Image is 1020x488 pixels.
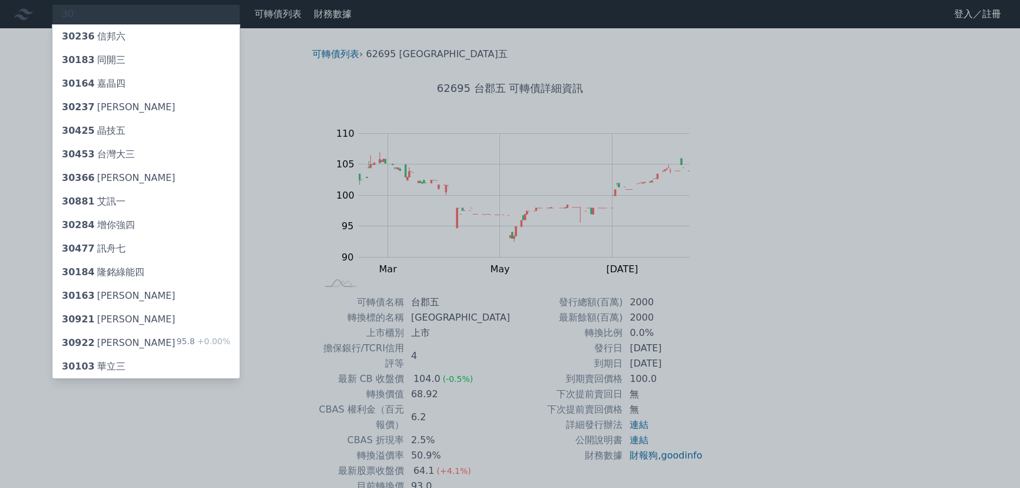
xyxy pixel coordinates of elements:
a: 30184隆銘綠能四 [52,261,240,284]
span: 30236 [62,31,95,42]
div: 晶技五 [62,124,125,138]
a: 30237[PERSON_NAME] [52,95,240,119]
a: 30922[PERSON_NAME] 95.8+0.00% [52,331,240,355]
div: [PERSON_NAME] [62,289,175,303]
span: 30922 [62,337,95,348]
a: 30425晶技五 [52,119,240,143]
a: 30103華立三 [52,355,240,378]
div: 艾訊一 [62,194,125,209]
span: 30366 [62,172,95,183]
div: [PERSON_NAME] [62,100,175,114]
span: 30184 [62,266,95,278]
span: 30921 [62,314,95,325]
a: 30366[PERSON_NAME] [52,166,240,190]
span: 30453 [62,149,95,160]
div: [PERSON_NAME] [62,336,175,350]
span: 30425 [62,125,95,136]
span: 30237 [62,101,95,113]
div: 訊舟七 [62,242,125,256]
a: 30453台灣大三 [52,143,240,166]
div: 信邦六 [62,29,125,44]
div: [PERSON_NAME] [62,171,175,185]
a: 30477訊舟七 [52,237,240,261]
a: 30284增你強四 [52,213,240,237]
span: 30284 [62,219,95,230]
span: 30477 [62,243,95,254]
span: 30183 [62,54,95,65]
span: 30103 [62,361,95,372]
div: 華立三 [62,360,125,374]
span: 30164 [62,78,95,89]
div: 增你強四 [62,218,135,232]
a: 30881艾訊一 [52,190,240,213]
a: 30163[PERSON_NAME] [52,284,240,308]
div: 同開三 [62,53,125,67]
div: 95.8 [177,336,230,350]
div: 台灣大三 [62,147,135,161]
span: +0.00% [195,337,230,346]
a: 30164嘉晶四 [52,72,240,95]
div: [PERSON_NAME] [62,312,175,327]
a: 30921[PERSON_NAME] [52,308,240,331]
div: 隆銘綠能四 [62,265,144,279]
a: 30236信邦六 [52,25,240,48]
span: 30163 [62,290,95,301]
span: 30881 [62,196,95,207]
div: 嘉晶四 [62,77,125,91]
a: 30183同開三 [52,48,240,72]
